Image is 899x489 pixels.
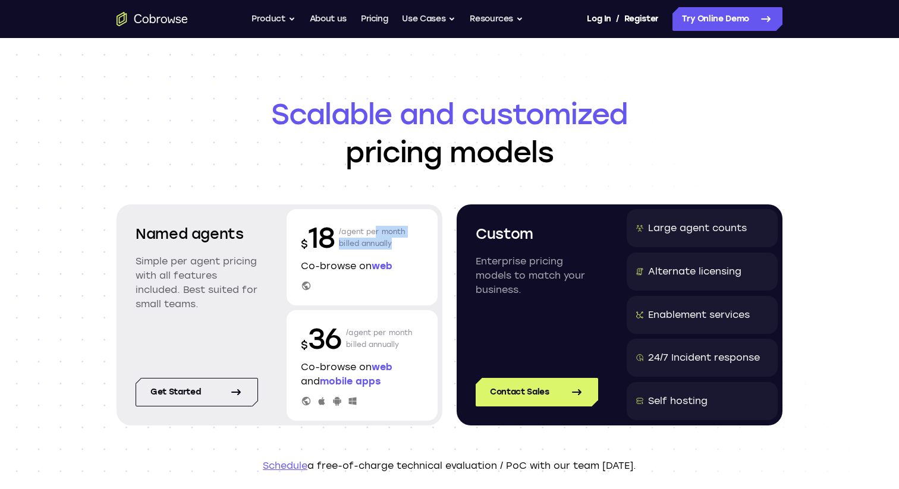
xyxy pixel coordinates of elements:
p: Enterprise pricing models to match your business. [476,254,598,297]
div: 24/7 Incident response [648,351,760,365]
a: Register [624,7,659,31]
a: Get started [136,378,258,406]
div: Enablement services [648,308,750,322]
span: mobile apps [320,376,381,387]
p: 18 [301,219,334,257]
p: Co-browse on [301,259,423,273]
div: Large agent counts [648,221,747,235]
div: Alternate licensing [648,264,741,279]
h2: Custom [476,223,598,245]
button: Resources [470,7,523,31]
h1: pricing models [117,95,782,171]
h2: Named agents [136,223,258,245]
p: Co-browse on and [301,360,423,389]
p: /agent per month billed annually [346,320,413,358]
a: Schedule [263,460,307,471]
button: Product [252,7,296,31]
a: About us [310,7,347,31]
span: web [372,260,392,272]
p: Simple per agent pricing with all features included. Best suited for small teams. [136,254,258,311]
span: / [616,12,620,26]
span: Scalable and customized [117,95,782,133]
a: Go to the home page [117,12,188,26]
p: a free-of-charge technical evaluation / PoC with our team [DATE]. [117,459,782,473]
p: /agent per month billed annually [339,219,406,257]
p: 36 [301,320,341,358]
a: Contact Sales [476,378,598,406]
div: Self hosting [648,394,708,408]
a: Pricing [361,7,388,31]
button: Use Cases [402,7,455,31]
a: Log In [587,7,611,31]
span: $ [301,238,308,251]
span: $ [301,339,308,352]
a: Try Online Demo [672,7,782,31]
span: web [372,361,392,373]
